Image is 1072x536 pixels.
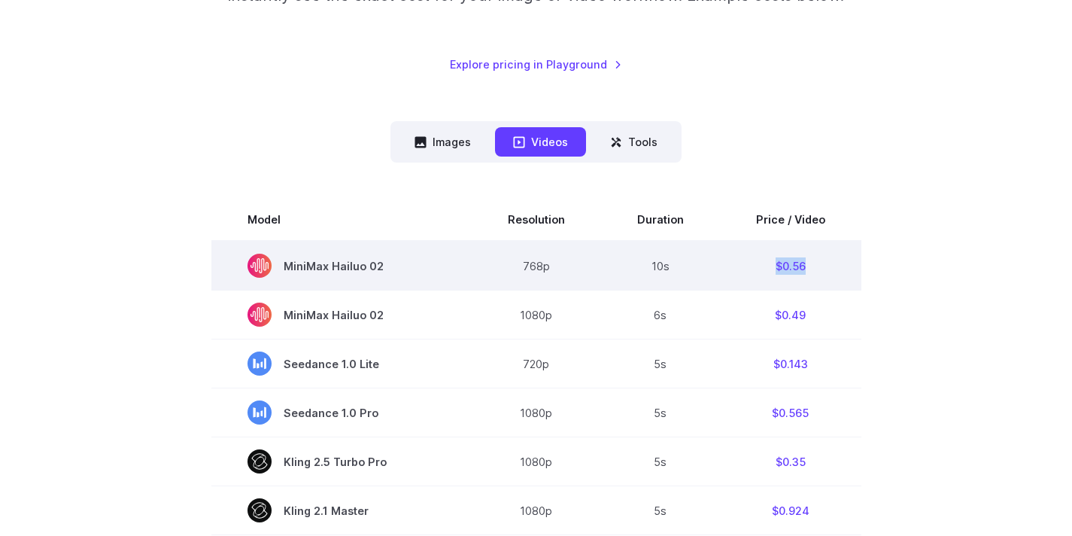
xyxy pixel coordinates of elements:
td: 768p [472,241,601,291]
td: 5s [601,388,720,437]
a: Explore pricing in Playground [450,56,622,73]
td: 5s [601,486,720,535]
span: MiniMax Hailuo 02 [248,303,436,327]
td: $0.49 [720,291,861,340]
td: $0.143 [720,340,861,388]
span: Seedance 1.0 Lite [248,352,436,376]
td: 1080p [472,486,601,535]
td: 6s [601,291,720,340]
td: 5s [601,340,720,388]
span: Kling 2.1 Master [248,498,436,522]
td: 1080p [472,437,601,486]
td: 10s [601,241,720,291]
span: Seedance 1.0 Pro [248,400,436,425]
th: Duration [601,199,720,241]
td: 1080p [472,388,601,437]
th: Resolution [472,199,601,241]
td: 1080p [472,291,601,340]
td: $0.35 [720,437,861,486]
span: Kling 2.5 Turbo Pro [248,449,436,474]
th: Price / Video [720,199,861,241]
td: 720p [472,340,601,388]
th: Model [211,199,472,241]
span: MiniMax Hailuo 02 [248,254,436,278]
button: Videos [495,127,586,157]
td: $0.924 [720,486,861,535]
td: $0.56 [720,241,861,291]
td: $0.565 [720,388,861,437]
button: Images [396,127,489,157]
button: Tools [592,127,676,157]
td: 5s [601,437,720,486]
